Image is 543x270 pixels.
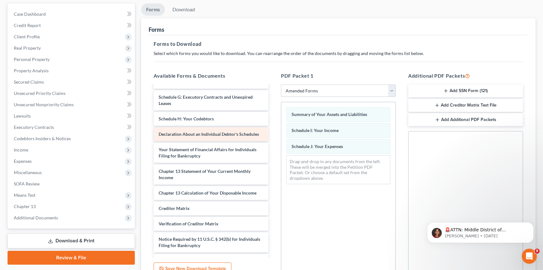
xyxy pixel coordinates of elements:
[14,158,32,164] span: Expenses
[14,124,54,130] span: Executory Contracts
[8,234,135,248] a: Download & Print
[14,136,71,141] span: Codebtors Insiders & Notices
[8,251,135,265] a: Review & File
[292,112,367,117] span: Summary of Your Assets and Liabilities
[9,99,135,110] a: Unsecured Nonpriority Claims
[14,91,66,96] span: Unsecured Priority Claims
[14,23,41,28] span: Credit Report
[14,45,41,51] span: Real Property
[14,102,74,107] span: Unsecured Nonpriority Claims
[522,249,537,264] iframe: Intercom live chat
[9,8,135,20] a: Case Dashboard
[159,206,190,211] span: Creditor Matrix
[292,144,343,149] span: Schedule J: Your Expenses
[14,11,46,17] span: Case Dashboard
[167,3,200,16] a: Download
[154,40,523,48] h5: Forms to Download
[154,50,523,57] p: Select which forms you would like to download. You can rearrange the order of the documents by dr...
[14,204,36,209] span: Chapter 13
[14,215,58,220] span: Additional Documents
[14,113,31,118] span: Lawsuits
[535,249,540,254] span: 9
[14,79,44,85] span: Secured Claims
[159,147,256,158] span: Your Statement of Financial Affairs for Individuals Filing for Bankruptcy
[9,20,135,31] a: Credit Report
[159,236,260,248] span: Notice Required by 11 U.S.C. § 342(b) for Individuals Filing for Bankruptcy
[159,94,253,106] span: Schedule G: Executory Contracts and Unexpired Leases
[14,170,42,175] span: Miscellaneous
[418,209,543,253] iframe: Intercom notifications message
[408,85,523,98] button: Add SSN Form (121)
[14,181,40,186] span: SOFA Review
[9,110,135,122] a: Lawsuits
[286,155,390,184] div: Drag-and-drop in any documents from the left. These will be merged into the Petition PDF Packet. ...
[9,76,135,88] a: Secured Claims
[9,65,135,76] a: Property Analysis
[408,72,523,80] h5: Additional PDF Packets
[9,88,135,99] a: Unsecured Priority Claims
[281,72,396,80] h5: PDF Packet 1
[159,221,219,226] span: Verification of Creditor Matrix
[141,3,165,16] a: Forms
[149,26,164,33] div: Forms
[9,178,135,190] a: SOFA Review
[159,168,250,180] span: Chapter 13 Statement of Your Current Monthly Income
[292,128,339,133] span: Schedule I: Your Income
[14,147,28,152] span: Income
[14,34,40,39] span: Client Profile
[14,192,35,198] span: Means Test
[14,57,50,62] span: Personal Property
[408,113,523,126] button: Add Additional PDF Packets
[159,131,259,137] span: Declaration About an Individual Debtor's Schedules
[159,190,256,196] span: Chapter 13 Calculation of Your Disposable Income
[408,99,523,112] button: Add Creditor Matrix Text File
[159,116,214,121] span: Schedule H: Your Codebtors
[9,122,135,133] a: Executory Contracts
[14,68,49,73] span: Property Analysis
[154,72,268,80] h5: Available Forms & Documents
